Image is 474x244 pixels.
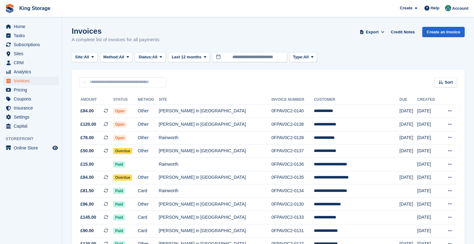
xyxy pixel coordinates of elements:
a: menu [3,113,59,121]
span: Site: [75,54,84,60]
span: £78.00 [80,134,94,141]
span: Method: [103,54,119,60]
span: All [119,54,124,60]
td: [DATE] [400,118,417,131]
td: [DATE] [417,158,440,171]
span: Pricing [14,85,51,94]
span: Subscriptions [14,40,51,49]
span: Sort [445,79,453,85]
span: Paid [113,201,125,207]
th: Site [159,95,271,105]
td: [DATE] [417,184,440,198]
td: Other [138,105,159,118]
span: £84.00 [80,174,94,181]
td: Other [138,171,159,184]
span: Paid [113,161,125,168]
td: 0FPAV0C2-0133 [271,211,314,224]
td: [PERSON_NAME] in [GEOGRAPHIC_DATA] [159,211,271,224]
span: All [152,54,158,60]
td: [DATE] [400,144,417,158]
th: Method [138,95,159,105]
span: £81.50 [80,188,94,194]
span: Export [366,29,379,35]
span: £90.00 [80,227,94,234]
span: Tasks [14,31,51,40]
td: 0FPAV0C2-0136 [271,158,314,171]
a: King Storage [17,3,53,13]
span: All [304,54,309,60]
th: Status [113,95,138,105]
th: Due [400,95,417,105]
span: Sites [14,49,51,58]
button: Site: All [72,52,98,62]
span: Paid [113,188,125,194]
td: [DATE] [417,105,440,118]
button: Export [358,27,386,37]
span: Account [452,5,468,12]
td: 0FPAV0C2-0134 [271,184,314,198]
span: £120.00 [80,121,96,128]
td: [DATE] [417,211,440,224]
td: Rainworth [159,131,271,144]
td: [PERSON_NAME] in [GEOGRAPHIC_DATA] [159,144,271,158]
a: Create an Invoice [422,27,465,37]
a: menu [3,85,59,94]
span: Overdue [113,148,132,154]
span: Home [14,22,51,31]
a: menu [3,40,59,49]
td: 0FPAV0C2-0131 [271,224,314,238]
span: Paid [113,214,125,221]
img: stora-icon-8386f47178a22dfd0bd8f6a31ec36ba5ce8667c1dd55bd0f319d3a0aa187defe.svg [5,4,14,13]
p: A complete list of invoices for all payments [72,36,160,43]
td: Rainworth [159,158,271,171]
span: £15.00 [80,161,94,168]
span: Status: [138,54,152,60]
button: Status: All [135,52,165,62]
span: Online Store [14,144,51,152]
a: menu [3,49,59,58]
span: Invoices [14,76,51,85]
span: All [84,54,89,60]
a: menu [3,58,59,67]
span: Create [400,5,412,11]
button: Type: All [290,52,317,62]
span: Storefront [6,136,62,142]
a: menu [3,22,59,31]
td: 0FPAV0C2-0139 [271,131,314,144]
span: Type: [293,54,304,60]
td: 0FPAV0C2-0137 [271,144,314,158]
td: Other [138,118,159,131]
td: Other [138,144,159,158]
a: menu [3,95,59,103]
span: Last 12 months [172,54,201,60]
th: Amount [79,95,113,105]
td: 0FPAV0C2-0135 [271,171,314,184]
td: [DATE] [417,171,440,184]
a: Credit Notes [388,27,417,37]
span: Insurance [14,104,51,112]
img: John King [445,5,451,11]
span: £96.00 [80,201,94,207]
a: menu [3,122,59,130]
td: [DATE] [400,131,417,144]
span: Overdue [113,174,132,181]
a: menu [3,76,59,85]
td: 0FPAV0C2-0140 [271,105,314,118]
td: [PERSON_NAME] in [GEOGRAPHIC_DATA] [159,224,271,238]
td: 0FPAV0C2-0138 [271,118,314,131]
td: [DATE] [417,144,440,158]
span: Capital [14,122,51,130]
td: [PERSON_NAME] in [GEOGRAPHIC_DATA] [159,171,271,184]
td: Other [138,198,159,211]
td: [DATE] [417,118,440,131]
span: £50.00 [80,148,94,154]
span: Open [113,135,127,141]
td: Other [138,131,159,144]
a: menu [3,31,59,40]
td: [PERSON_NAME] in [GEOGRAPHIC_DATA] [159,118,271,131]
td: [PERSON_NAME] in [GEOGRAPHIC_DATA] [159,198,271,211]
button: Method: All [100,52,133,62]
a: Preview store [51,144,59,152]
td: [PERSON_NAME] in [GEOGRAPHIC_DATA] [159,105,271,118]
span: £145.00 [80,214,96,221]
